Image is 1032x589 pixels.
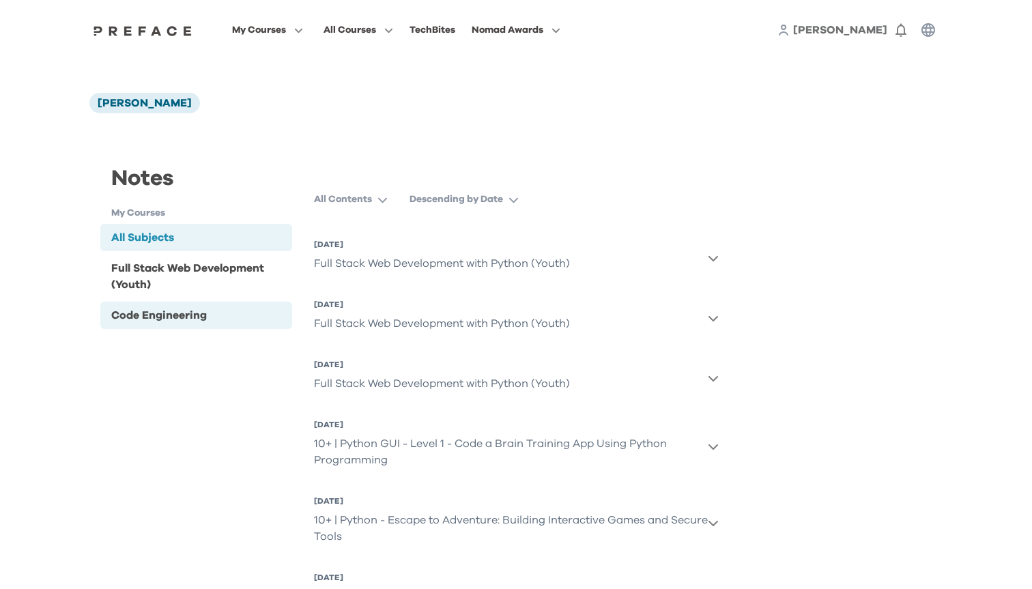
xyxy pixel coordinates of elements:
div: [DATE] [314,299,570,310]
button: [DATE]Full Stack Web Development with Python (Youth) [314,354,719,403]
span: Nomad Awards [472,22,543,38]
div: Full Stack Web Development with Python (Youth) [314,370,570,397]
span: All Courses [324,22,376,38]
div: 10+ | Python - Escape to Adventure: Building Interactive Games and Secure Tools [314,506,708,550]
button: All Courses [319,21,397,39]
button: All Contents [314,187,399,212]
div: Full Stack Web Development with Python (Youth) [314,250,570,277]
div: [DATE] [314,572,708,583]
span: [PERSON_NAME] [793,25,887,35]
button: [DATE]10+ | Python GUI - Level 1 - Code a Brain Training App Using Python Programming [314,414,719,479]
div: Code Engineering [111,307,207,324]
div: [DATE] [314,359,570,370]
span: [PERSON_NAME] [98,98,192,109]
img: Preface Logo [90,25,195,36]
div: [DATE] [314,419,708,430]
div: Full Stack Web Development with Python (Youth) [314,310,570,337]
div: All Subjects [111,229,174,246]
span: My Courses [232,22,286,38]
p: Descending by Date [410,192,503,206]
button: [DATE]Full Stack Web Development with Python (Youth) [314,293,719,343]
div: TechBites [410,22,455,38]
a: [PERSON_NAME] [793,22,887,38]
p: All Contents [314,192,372,206]
button: Descending by Date [410,187,530,212]
button: [DATE]10+ | Python - Escape to Adventure: Building Interactive Games and Secure Tools [314,490,719,556]
div: [DATE] [314,239,570,250]
button: [DATE]Full Stack Web Development with Python (Youth) [314,233,719,283]
div: [DATE] [314,495,708,506]
a: Preface Logo [90,25,195,35]
div: Full Stack Web Development (Youth) [111,260,287,293]
button: Nomad Awards [468,21,564,39]
div: 10+ | Python GUI - Level 1 - Code a Brain Training App Using Python Programming [314,430,708,474]
div: Notes [100,162,292,206]
button: My Courses [228,21,307,39]
h1: My Courses [111,206,292,220]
